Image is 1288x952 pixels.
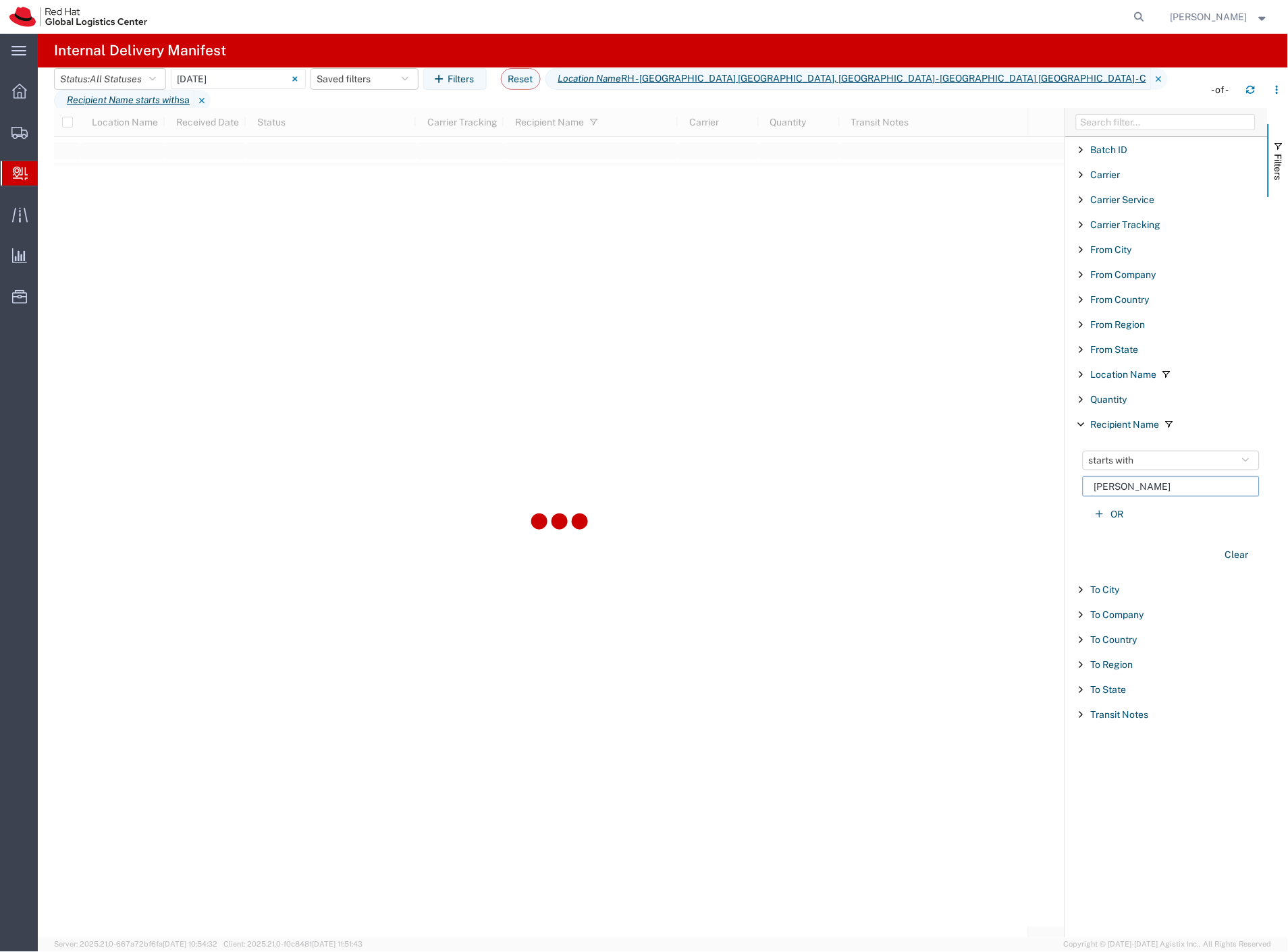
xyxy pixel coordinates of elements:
[1091,634,1137,645] span: To Country
[1091,294,1150,305] span: From Country
[1171,9,1247,24] span: Filip Lizuch
[54,90,194,111] span: Recipient Name starts with sa
[1091,419,1160,430] span: Recipient Name
[1273,154,1284,180] span: Filters
[1091,169,1121,180] span: Carrier
[1089,454,1134,467] span: starts with
[423,68,487,90] button: Filters
[1065,137,1268,939] div: Filter List 18 Filters
[1091,344,1139,355] span: From State
[1212,83,1235,97] div: - of -
[312,941,363,949] span: [DATE] 11:51:43
[90,74,142,84] span: All Statuses
[1170,9,1270,25] button: [PERSON_NAME]
[1083,451,1260,470] button: starts with
[558,72,622,86] i: Location Name
[1091,659,1133,670] span: To Region
[1111,508,1124,521] span: OR
[1064,939,1272,951] span: Copyright © [DATE]-[DATE] Agistix Inc., All Rights Reserved
[54,34,226,67] h4: Internal Delivery Manifest
[1091,194,1155,205] span: Carrier Service
[1083,503,1135,526] button: OR
[501,68,541,90] button: Reset
[67,93,180,107] i: Recipient Name starts with
[54,941,217,949] span: Server: 2025.21.0-667a72bf6fa
[1091,394,1127,405] span: Quantity
[9,7,147,27] img: logo
[1091,219,1161,230] span: Carrier Tracking
[223,941,363,949] span: Client: 2025.21.0-f0c8481
[1091,269,1156,280] span: From Company
[1091,144,1128,155] span: Batch ID
[1091,319,1146,330] span: From Region
[54,68,166,90] button: Status:All Statuses
[1091,244,1132,255] span: From City
[1091,369,1157,380] span: Location Name
[1083,476,1260,497] input: Enter the criteria
[163,941,217,949] span: [DATE] 10:54:32
[1091,609,1144,620] span: To Company
[1091,709,1149,720] span: Transit Notes
[1091,584,1120,595] span: To City
[1076,114,1256,130] input: Filter Columns Input
[1214,543,1260,567] button: Clear
[1091,684,1127,695] span: To State
[545,68,1152,90] span: Location Name RH - Brno - Tech Park Brno - B, RH - Brno - Tech Park Brno - C
[311,68,419,90] button: Saved filters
